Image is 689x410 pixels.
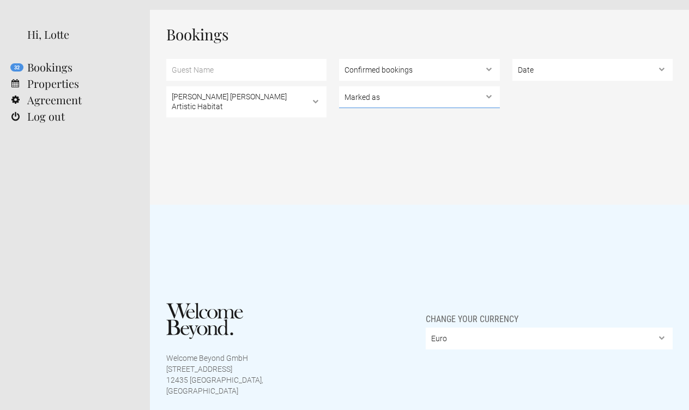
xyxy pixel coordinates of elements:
[10,63,23,72] flynt-notification-badge: 32
[166,353,287,396] p: Welcome Beyond GmbH [STREET_ADDRESS] 12435 [GEOGRAPHIC_DATA], [GEOGRAPHIC_DATA]
[339,86,499,108] select: , , ,
[512,59,673,81] select: ,
[426,328,673,349] select: Change your currency
[166,59,327,81] input: Guest Name
[166,303,243,339] img: Welcome Beyond
[426,303,518,325] span: Change your currency
[27,26,134,43] div: Hi, Lotte
[339,59,499,81] select: , ,
[166,26,673,43] h1: Bookings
